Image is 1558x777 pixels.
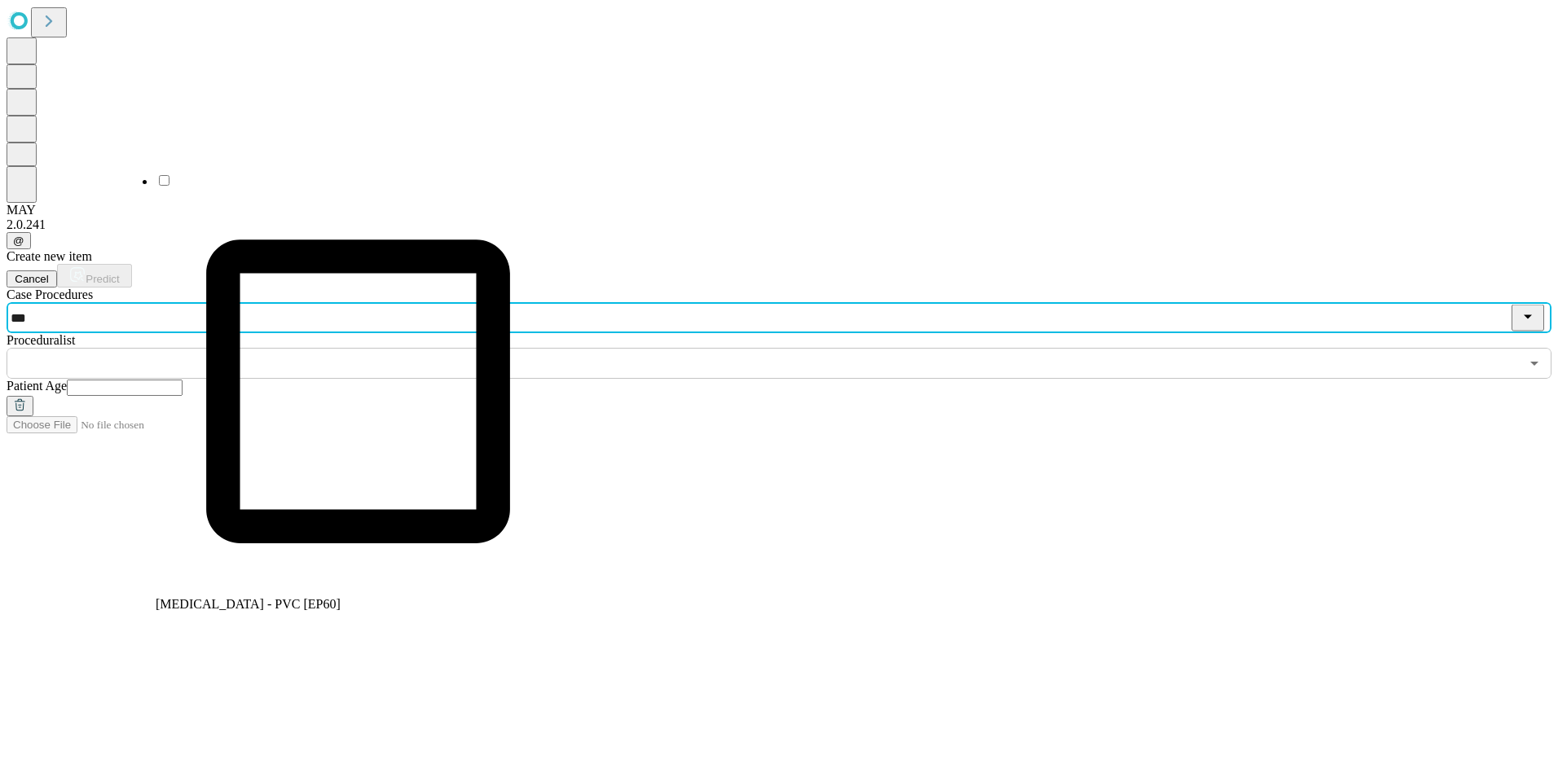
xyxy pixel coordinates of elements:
[7,379,67,393] span: Patient Age
[7,217,1551,232] div: 2.0.241
[7,270,57,288] button: Cancel
[7,203,1551,217] div: MAY
[1512,305,1544,331] button: Close
[15,273,49,285] span: Cancel
[7,249,92,263] span: Create new item
[57,264,132,288] button: Predict
[156,597,341,611] span: [MEDICAL_DATA] - PVC [EP60]
[7,288,93,301] span: Scheduled Procedure
[7,333,75,347] span: Proceduralist
[1523,352,1546,375] button: Open
[13,235,24,247] span: @
[7,232,31,249] button: @
[86,273,119,285] span: Predict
